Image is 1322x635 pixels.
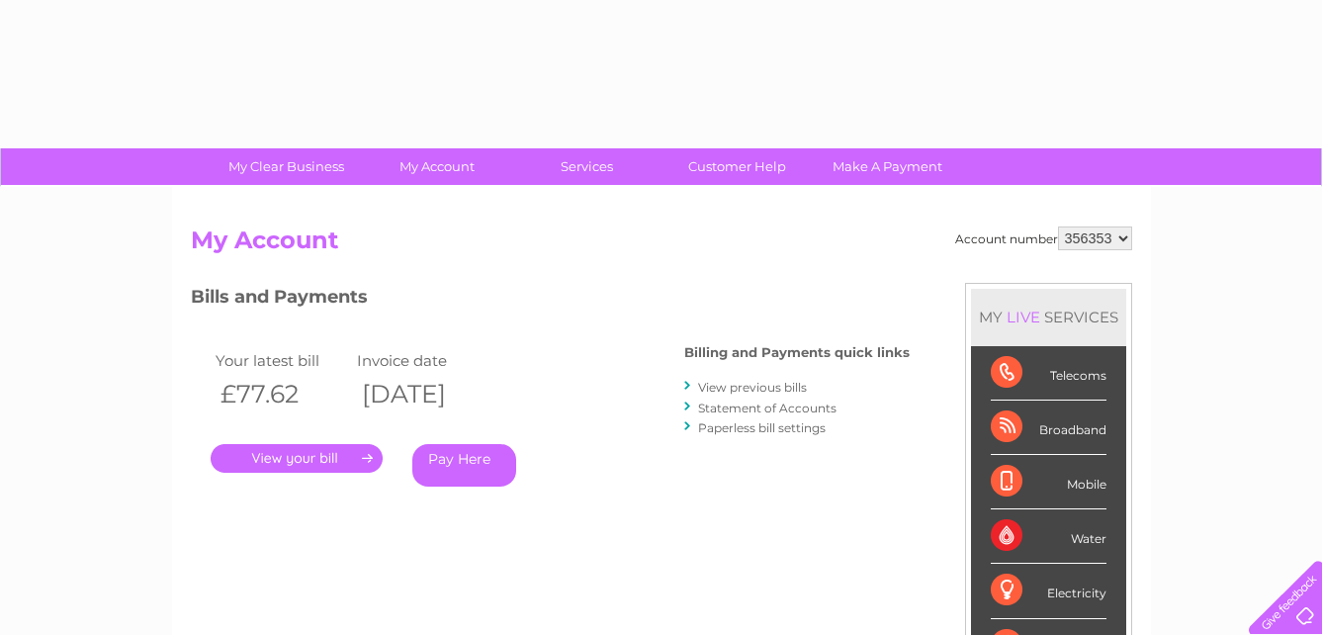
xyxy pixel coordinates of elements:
th: £77.62 [211,374,353,414]
h3: Bills and Payments [191,283,910,317]
a: Statement of Accounts [698,401,837,415]
a: My Account [355,148,518,185]
h4: Billing and Payments quick links [684,345,910,360]
a: Customer Help [656,148,819,185]
td: Invoice date [352,347,494,374]
div: Telecoms [991,346,1106,401]
td: Your latest bill [211,347,353,374]
div: MY SERVICES [971,289,1126,345]
h2: My Account [191,227,1132,264]
div: Water [991,509,1106,564]
div: Mobile [991,455,1106,509]
a: Pay Here [412,444,516,487]
a: . [211,444,383,473]
a: View previous bills [698,380,807,395]
div: Account number [955,227,1132,250]
th: [DATE] [352,374,494,414]
div: LIVE [1003,308,1044,326]
a: Paperless bill settings [698,420,826,435]
a: Services [505,148,668,185]
div: Electricity [991,564,1106,618]
a: Make A Payment [806,148,969,185]
a: My Clear Business [205,148,368,185]
div: Broadband [991,401,1106,455]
